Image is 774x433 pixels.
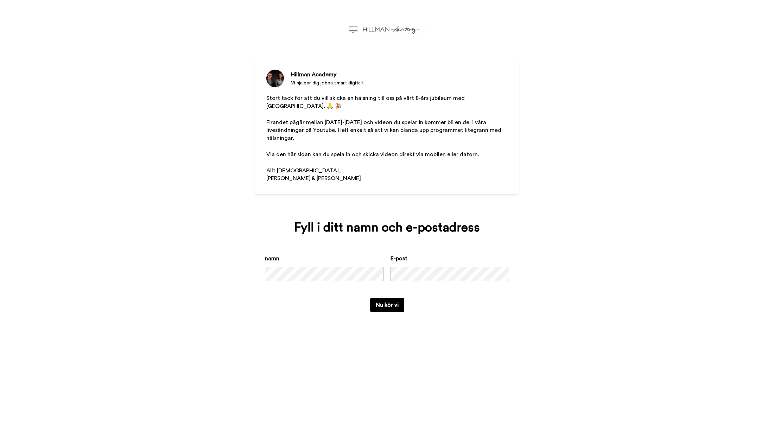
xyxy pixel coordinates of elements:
div: Vi hjälper dig jobba smart digitalt [291,79,364,87]
div: Hillman Academy [291,70,364,79]
span: [PERSON_NAME] & [PERSON_NAME] [266,176,361,181]
span: Stort tack för att du vill skicka en hälsning till oss på vårt 8-års jubileum med [GEOGRAPHIC_DAT... [266,95,466,109]
span: Firandet pågår mellan [DATE]-[DATE] och videon du spelar in kommer bli en del i våra livesändning... [266,120,503,141]
button: Nu kör vi [370,298,404,312]
div: Fyll i ditt namn och e-postadress [265,221,509,235]
img: Vi hjälper dig jobba smart digitalt [266,70,284,87]
label: namn [265,254,279,263]
label: E-post [391,254,407,263]
span: Allt [DEMOGRAPHIC_DATA], [266,168,341,173]
img: https://cdn.bonjoro.com/media/1fa56b75-087e-4f67-923a-b9c755dcf842/d22bba8f-422b-4af0-9927-004180... [348,23,426,36]
span: Via den här sidan kan du spela in och skicka videon direkt via mobilen eller datorn. [266,152,479,157]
